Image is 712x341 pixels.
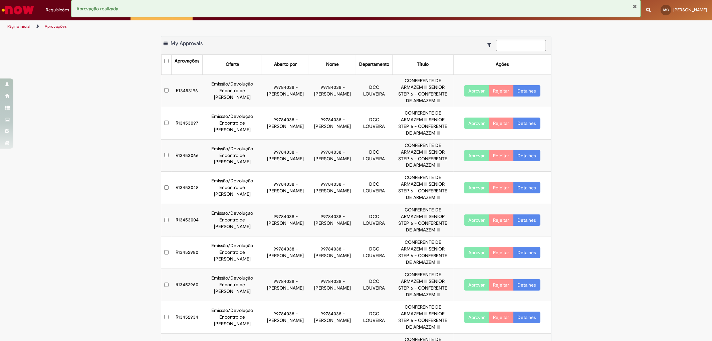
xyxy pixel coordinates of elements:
button: Rejeitar [489,182,514,193]
td: 99784038 - [PERSON_NAME] [262,172,309,204]
td: Emissão/Devolução Encontro de [PERSON_NAME] [202,139,262,172]
td: Emissão/Devolução Encontro de [PERSON_NAME] [202,107,262,139]
a: Detalhes [513,214,540,226]
button: Aprovar [464,214,489,226]
a: Detalhes [513,85,540,97]
td: DCC LOUVEIRA [356,74,393,107]
span: MC [663,8,669,12]
td: DCC LOUVEIRA [356,107,393,139]
td: CONFERENTE DE ARMAZEM III SENIOR STEP 6 - CONFERENTE DE ARMAZEM III [392,74,453,107]
td: 99784038 - [PERSON_NAME] [262,269,309,301]
div: Ações [496,61,509,68]
td: 99784038 - [PERSON_NAME] [309,172,356,204]
button: Fechar Notificação [633,4,637,9]
td: 99784038 - [PERSON_NAME] [309,107,356,139]
td: DCC LOUVEIRA [356,236,393,269]
td: Emissão/Devolução Encontro de [PERSON_NAME] [202,74,262,107]
th: Aprovações [172,55,203,74]
td: 99784038 - [PERSON_NAME] [309,269,356,301]
a: Detalhes [513,150,540,161]
a: Detalhes [513,182,540,193]
td: R13452960 [172,269,203,301]
td: Emissão/Devolução Encontro de [PERSON_NAME] [202,204,262,236]
img: ServiceNow [1,3,35,17]
td: DCC LOUVEIRA [356,204,393,236]
span: Aprovação realizada. [76,6,119,12]
td: R13452980 [172,236,203,269]
td: R13453196 [172,74,203,107]
button: Aprovar [464,279,489,291]
td: CONFERENTE DE ARMAZEM III SENIOR STEP 6 - CONFERENTE DE ARMAZEM III [392,139,453,172]
td: DCC LOUVEIRA [356,301,393,334]
td: DCC LOUVEIRA [356,269,393,301]
a: Detalhes [513,312,540,323]
td: 99784038 - [PERSON_NAME] [309,301,356,334]
div: Nome [326,61,339,68]
td: 99784038 - [PERSON_NAME] [262,107,309,139]
td: DCC LOUVEIRA [356,139,393,172]
td: 99784038 - [PERSON_NAME] [262,74,309,107]
td: R13452934 [172,301,203,334]
button: Rejeitar [489,118,514,129]
td: R13453097 [172,107,203,139]
button: Rejeitar [489,85,514,97]
td: DCC LOUVEIRA [356,172,393,204]
button: Rejeitar [489,150,514,161]
td: Emissão/Devolução Encontro de [PERSON_NAME] [202,236,262,269]
td: 99784038 - [PERSON_NAME] [309,74,356,107]
td: 99784038 - [PERSON_NAME] [309,139,356,172]
button: Rejeitar [489,279,514,291]
a: Detalhes [513,279,540,291]
button: Aprovar [464,312,489,323]
div: Oferta [226,61,239,68]
a: Detalhes [513,247,540,258]
a: Página inicial [7,24,30,29]
button: Aprovar [464,150,489,161]
button: Aprovar [464,85,489,97]
a: Aprovações [45,24,67,29]
td: 99784038 - [PERSON_NAME] [309,236,356,269]
span: [PERSON_NAME] [673,7,707,13]
span: My Approvals [171,40,203,47]
div: Aprovações [175,58,199,64]
button: Aprovar [464,247,489,258]
td: CONFERENTE DE ARMAZEM III SENIOR STEP 6 - CONFERENTE DE ARMAZEM III [392,301,453,334]
button: Aprovar [464,182,489,193]
button: Rejeitar [489,247,514,258]
td: Emissão/Devolução Encontro de [PERSON_NAME] [202,269,262,301]
td: 99784038 - [PERSON_NAME] [262,236,309,269]
td: 99784038 - [PERSON_NAME] [262,139,309,172]
td: Emissão/Devolução Encontro de [PERSON_NAME] [202,172,262,204]
td: CONFERENTE DE ARMAZEM III SENIOR STEP 6 - CONFERENTE DE ARMAZEM III [392,204,453,236]
td: CONFERENTE DE ARMAZEM III SENIOR STEP 6 - CONFERENTE DE ARMAZEM III [392,172,453,204]
div: Aberto por [274,61,297,68]
td: 99784038 - [PERSON_NAME] [262,204,309,236]
i: Mostrar filtros para: Suas Solicitações [488,42,495,47]
div: Departamento [359,61,389,68]
td: CONFERENTE DE ARMAZEM III SENIOR STEP 6 - CONFERENTE DE ARMAZEM III [392,107,453,139]
td: 99784038 - [PERSON_NAME] [309,204,356,236]
td: 99784038 - [PERSON_NAME] [262,301,309,334]
td: R13453048 [172,172,203,204]
td: CONFERENTE DE ARMAZEM III SENIOR STEP 6 - CONFERENTE DE ARMAZEM III [392,236,453,269]
button: Rejeitar [489,214,514,226]
td: R13453004 [172,204,203,236]
a: Detalhes [513,118,540,129]
button: Aprovar [464,118,489,129]
ul: Trilhas de página [5,20,470,33]
td: CONFERENTE DE ARMAZEM III SENIOR STEP 6 - CONFERENTE DE ARMAZEM III [392,269,453,301]
td: Emissão/Devolução Encontro de [PERSON_NAME] [202,301,262,334]
td: R13453066 [172,139,203,172]
div: Título [417,61,429,68]
button: Rejeitar [489,312,514,323]
span: Requisições [46,7,69,13]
